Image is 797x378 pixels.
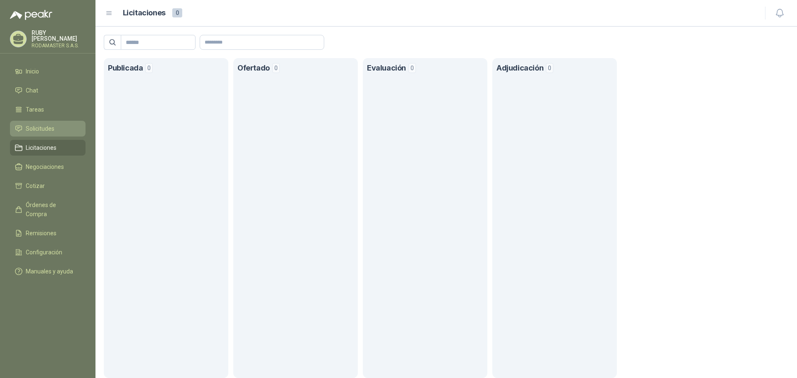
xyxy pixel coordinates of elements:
[10,263,86,279] a: Manuales y ayuda
[26,248,62,257] span: Configuración
[26,181,45,190] span: Cotizar
[26,124,54,133] span: Solicitudes
[10,140,86,156] a: Licitaciones
[10,63,86,79] a: Inicio
[10,102,86,117] a: Tareas
[26,200,78,219] span: Órdenes de Compra
[546,63,553,73] span: 0
[26,105,44,114] span: Tareas
[123,7,166,19] h1: Licitaciones
[32,43,86,48] p: RODAMASTER S.A.S.
[26,86,38,95] span: Chat
[26,67,39,76] span: Inicio
[367,62,406,74] h1: Evaluación
[237,62,270,74] h1: Ofertado
[172,8,182,17] span: 0
[145,63,153,73] span: 0
[496,62,543,74] h1: Adjudicación
[10,197,86,222] a: Órdenes de Compra
[10,178,86,194] a: Cotizar
[32,30,86,41] p: RUBY [PERSON_NAME]
[10,121,86,137] a: Solicitudes
[10,244,86,260] a: Configuración
[26,162,64,171] span: Negociaciones
[272,63,280,73] span: 0
[26,143,56,152] span: Licitaciones
[108,62,143,74] h1: Publicada
[10,10,52,20] img: Logo peakr
[26,267,73,276] span: Manuales y ayuda
[10,83,86,98] a: Chat
[10,225,86,241] a: Remisiones
[408,63,416,73] span: 0
[26,229,56,238] span: Remisiones
[10,159,86,175] a: Negociaciones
